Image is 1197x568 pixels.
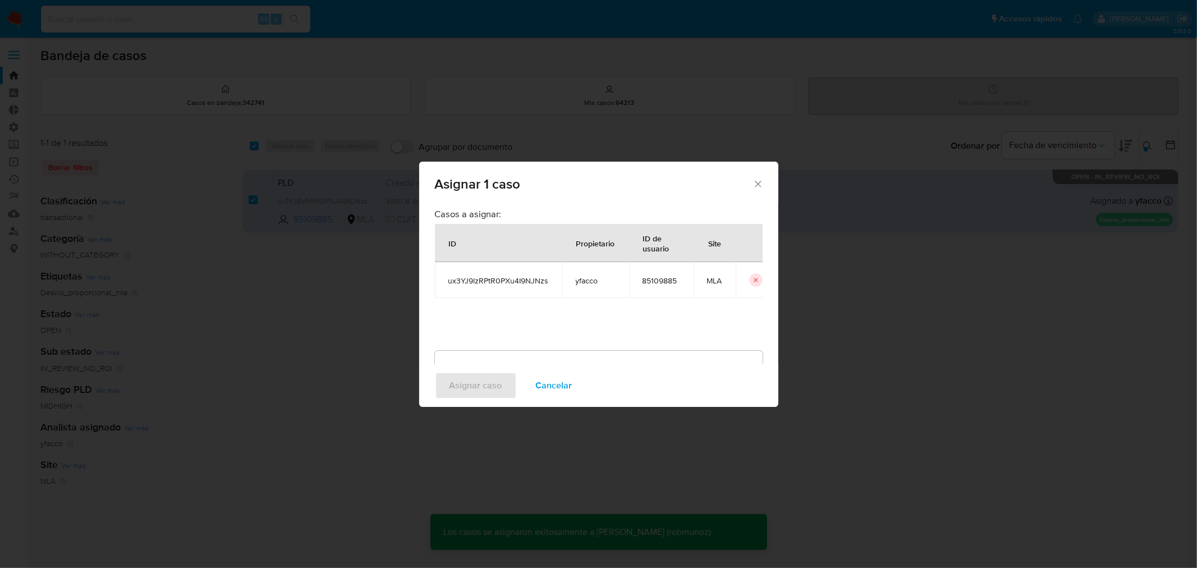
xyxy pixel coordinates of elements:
button: icon-button [749,273,763,287]
span: ux3YJ9lzRPtR0PXu4I9NJNzs [448,276,549,286]
div: assign-modal [419,162,778,407]
span: yfacco [576,276,616,286]
div: ID de usuario [630,225,693,262]
button: Cancelar [521,372,587,399]
div: Site [695,230,735,256]
div: ID [435,230,470,256]
button: Cerrar ventana [753,178,763,189]
span: Asignar 1 caso [435,177,753,191]
span: MLA [707,276,722,286]
h3: Casos a asignar: [435,208,763,219]
div: Propietario [563,230,629,256]
span: Cancelar [536,373,572,398]
span: 85109885 [643,276,680,286]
